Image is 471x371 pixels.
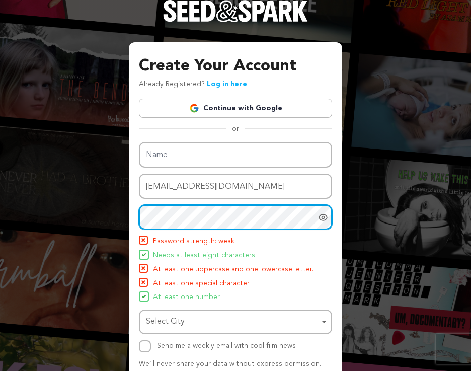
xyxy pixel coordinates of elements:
[146,315,319,329] div: Select City
[207,81,247,88] a: Log in here
[226,124,245,134] span: or
[153,278,251,290] span: At least one special character.
[139,54,332,79] h3: Create Your Account
[189,103,199,113] img: Google logo
[318,212,328,222] a: Show password as plain text. Warning: this will display your password on the screen.
[139,142,332,168] input: Name
[139,99,332,118] a: Continue with Google
[139,174,332,199] input: Email address
[140,237,147,244] img: Seed&Spark Icon
[153,250,257,262] span: Needs at least eight characters.
[153,236,234,248] span: Password strength: weak
[140,279,147,286] img: Seed&Spark Icon
[153,291,221,304] span: At least one number.
[142,294,146,299] img: Seed&Spark Icon
[142,253,146,257] img: Seed&Spark Icon
[140,265,147,272] img: Seed&Spark Icon
[157,342,296,349] label: Send me a weekly email with cool film news
[153,264,313,276] span: At least one uppercase and one lowercase letter.
[139,79,247,91] p: Already Registered?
